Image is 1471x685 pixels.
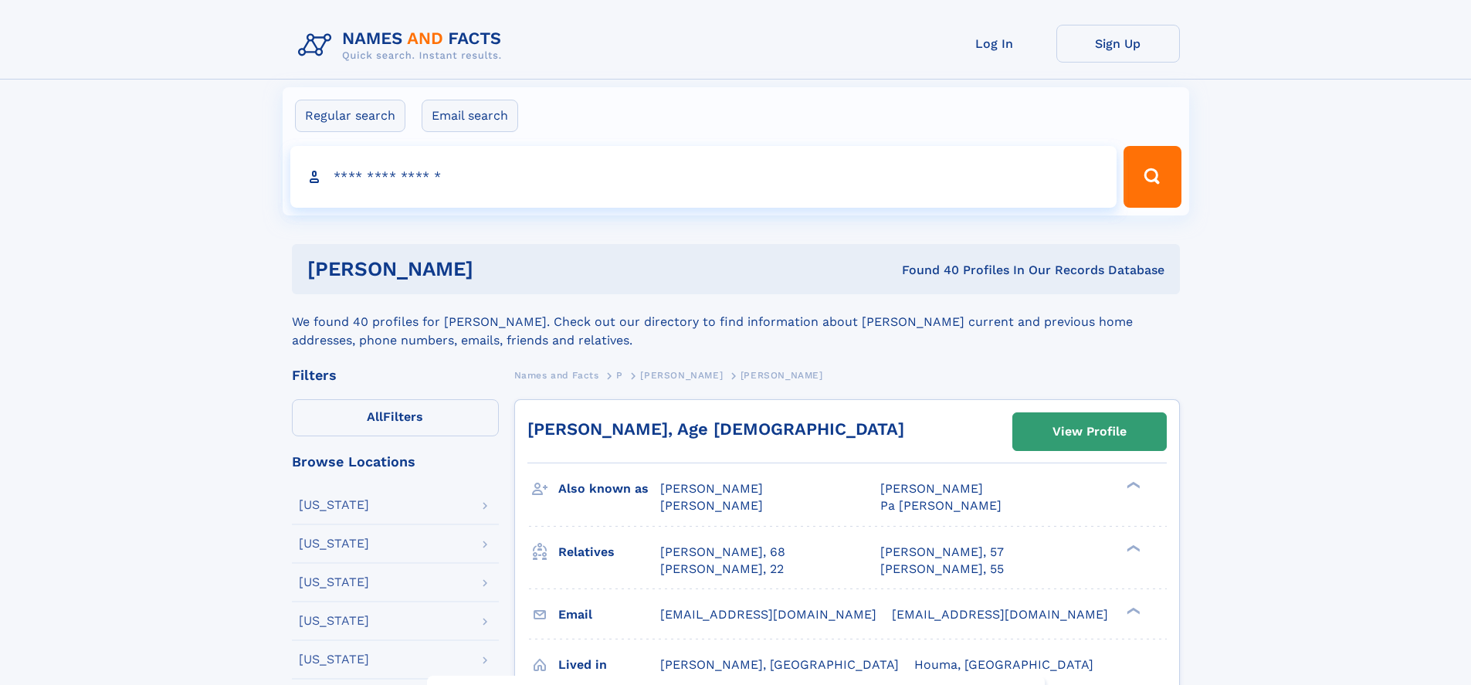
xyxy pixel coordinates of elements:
div: ❯ [1123,543,1141,553]
h3: Relatives [558,539,660,565]
span: [PERSON_NAME], [GEOGRAPHIC_DATA] [660,657,899,672]
span: [PERSON_NAME] [741,370,823,381]
div: [US_STATE] [299,615,369,627]
div: ❯ [1123,480,1141,490]
div: Filters [292,368,499,382]
div: ❯ [1123,605,1141,615]
span: [PERSON_NAME] [660,498,763,513]
span: [PERSON_NAME] [640,370,723,381]
div: Found 40 Profiles In Our Records Database [687,262,1164,279]
a: [PERSON_NAME], 22 [660,561,784,578]
div: Browse Locations [292,455,499,469]
a: [PERSON_NAME], 55 [880,561,1004,578]
span: [EMAIL_ADDRESS][DOMAIN_NAME] [660,607,876,622]
span: [PERSON_NAME] [880,481,983,496]
h3: Lived in [558,652,660,678]
img: Logo Names and Facts [292,25,514,66]
a: Names and Facts [514,365,599,385]
label: Regular search [295,100,405,132]
h3: Email [558,602,660,628]
label: Email search [422,100,518,132]
a: [PERSON_NAME] [640,365,723,385]
span: P [616,370,623,381]
div: View Profile [1052,414,1127,449]
div: [US_STATE] [299,499,369,511]
div: [US_STATE] [299,537,369,550]
div: We found 40 profiles for [PERSON_NAME]. Check out our directory to find information about [PERSON... [292,294,1180,350]
span: [PERSON_NAME] [660,481,763,496]
div: [US_STATE] [299,653,369,666]
a: [PERSON_NAME], 57 [880,544,1004,561]
h3: Also known as [558,476,660,502]
span: [EMAIL_ADDRESS][DOMAIN_NAME] [892,607,1108,622]
span: Houma, [GEOGRAPHIC_DATA] [914,657,1093,672]
a: [PERSON_NAME], Age [DEMOGRAPHIC_DATA] [527,419,904,439]
a: Sign Up [1056,25,1180,63]
a: P [616,365,623,385]
input: search input [290,146,1117,208]
a: View Profile [1013,413,1166,450]
span: Pa [PERSON_NAME] [880,498,1002,513]
a: Log In [933,25,1056,63]
div: [US_STATE] [299,576,369,588]
a: [PERSON_NAME], 68 [660,544,785,561]
span: All [367,409,383,424]
label: Filters [292,399,499,436]
h1: [PERSON_NAME] [307,259,688,279]
button: Search Button [1124,146,1181,208]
